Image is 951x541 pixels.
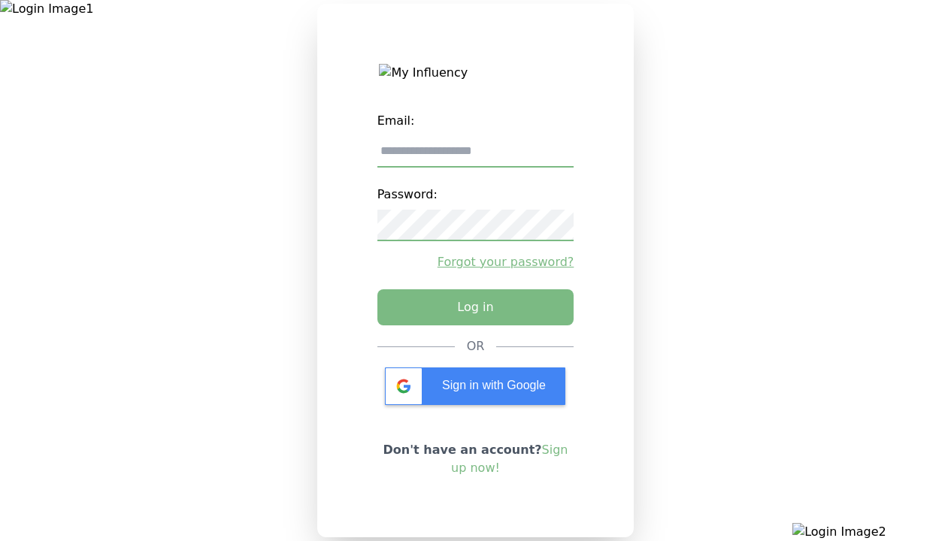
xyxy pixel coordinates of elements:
[379,64,571,82] img: My Influency
[377,289,574,325] button: Log in
[377,180,574,210] label: Password:
[377,106,574,136] label: Email:
[377,441,574,477] p: Don't have an account?
[442,379,546,391] span: Sign in with Google
[792,523,951,541] img: Login Image2
[377,253,574,271] a: Forgot your password?
[467,337,485,355] div: OR
[385,367,565,405] div: Sign in with Google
